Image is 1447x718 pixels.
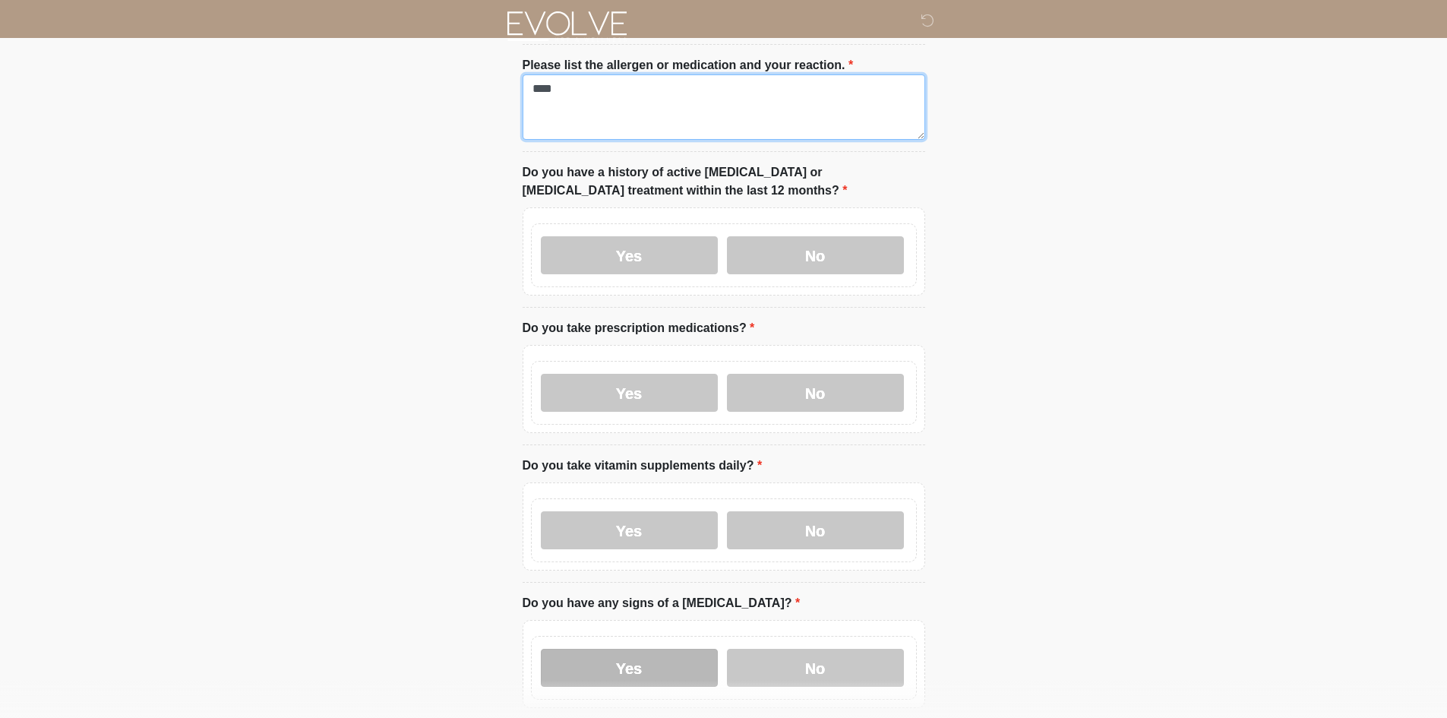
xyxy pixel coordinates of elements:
label: No [727,649,904,687]
label: Yes [541,236,718,274]
label: Yes [541,649,718,687]
label: Do you have a history of active [MEDICAL_DATA] or [MEDICAL_DATA] treatment within the last 12 mon... [523,163,925,200]
label: Please list the allergen or medication and your reaction. [523,56,854,74]
label: No [727,236,904,274]
label: Yes [541,374,718,412]
label: Yes [541,511,718,549]
label: Do you take prescription medications? [523,319,755,337]
label: Do you have any signs of a [MEDICAL_DATA]? [523,594,801,612]
label: Do you take vitamin supplements daily? [523,457,763,475]
label: No [727,511,904,549]
img: Evolve HRT & Wellness Logo [507,11,627,42]
label: No [727,374,904,412]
